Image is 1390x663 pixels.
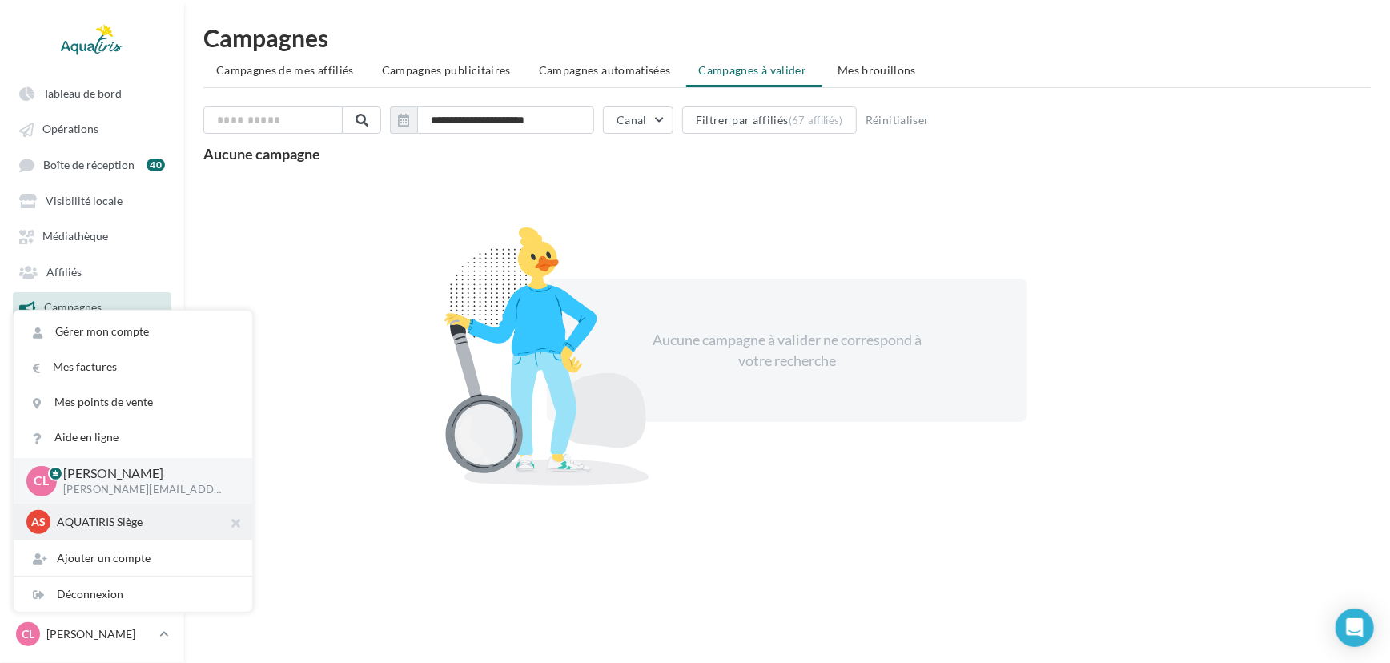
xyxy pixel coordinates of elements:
span: Tableau de bord [43,86,122,100]
span: CL [22,626,34,642]
a: Mes factures [14,349,252,384]
span: Campagnes [44,301,102,315]
a: Boîte de réception 40 [10,150,175,179]
p: [PERSON_NAME] [63,464,227,483]
p: AQUATIRIS Siège [57,514,233,530]
button: Réinitialiser [859,110,936,130]
a: Tableau de bord [10,78,175,107]
a: Aide en ligne [14,420,252,455]
div: Ajouter un compte [14,540,252,576]
div: 40 [147,159,165,171]
span: Campagnes publicitaires [382,63,511,77]
button: Canal [603,106,673,134]
a: Médiathèque [10,221,175,250]
span: Campagnes de mes affiliés [216,63,354,77]
a: Opérations [10,114,175,143]
a: Affiliés [10,257,175,286]
span: Médiathèque [42,230,108,243]
a: Boutique en ligne [10,328,175,356]
div: Déconnexion [14,577,252,612]
span: Mes brouillons [838,63,916,77]
h1: Campagnes [203,26,1371,50]
div: Aucune campagne à valider ne correspond à votre recherche [649,330,925,371]
p: [PERSON_NAME][EMAIL_ADDRESS][DOMAIN_NAME] [63,483,227,497]
span: Opérations [42,123,98,136]
span: Visibilité locale [46,194,123,207]
div: Open Intercom Messenger [1336,609,1374,647]
p: [PERSON_NAME] [46,626,153,642]
a: Campagnes [10,292,175,321]
a: CL [PERSON_NAME] [13,619,171,649]
span: AS [31,514,46,530]
span: Aucune campagne [203,145,320,163]
span: Boîte de réception [43,158,135,171]
div: (67 affiliés) [789,114,843,127]
span: Affiliés [46,265,82,279]
span: Campagnes automatisées [539,63,671,77]
a: Mes points de vente [14,384,252,420]
a: Gérer mon compte [14,314,252,349]
span: CL [34,472,50,490]
a: Visibilité locale [10,186,175,215]
button: Filtrer par affiliés(67 affiliés) [682,106,857,134]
